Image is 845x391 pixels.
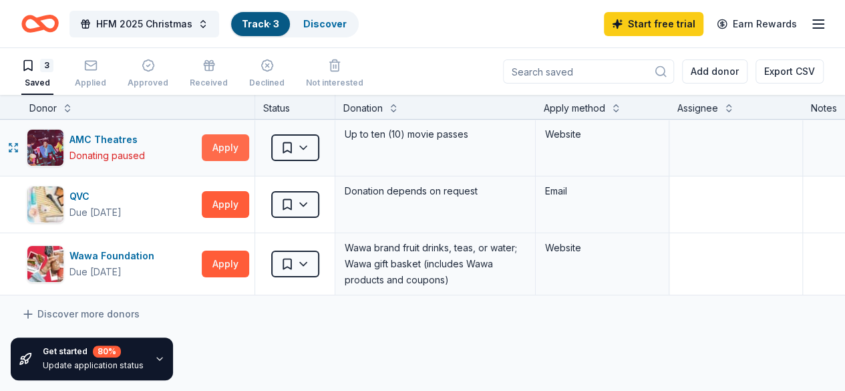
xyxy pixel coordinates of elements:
[27,129,196,166] button: Image for AMC TheatresAMC TheatresDonating paused
[69,148,145,164] div: Donating paused
[69,11,219,37] button: HFM 2025 Christmas
[69,188,122,205] div: QVC
[40,59,53,72] div: 3
[544,100,605,116] div: Apply method
[343,239,527,289] div: Wawa brand fruit drinks, teas, or water; Wawa gift basket (includes Wawa products and coupons)
[190,78,228,88] div: Received
[27,186,196,223] button: Image for QVCQVCDue [DATE]
[93,346,121,358] div: 80 %
[69,248,160,264] div: Wawa Foundation
[343,125,527,144] div: Up to ten (10) movie passes
[545,126,659,142] div: Website
[190,53,228,95] button: Received
[677,100,718,116] div: Assignee
[709,12,805,36] a: Earn Rewards
[202,134,249,161] button: Apply
[43,360,144,371] div: Update application status
[43,346,144,358] div: Get started
[343,182,527,201] div: Donation depends on request
[96,16,192,32] span: HFM 2025 Christmas
[27,246,63,282] img: Image for Wawa Foundation
[303,18,347,29] a: Discover
[255,95,335,119] div: Status
[75,78,106,88] div: Applied
[27,186,63,223] img: Image for QVC
[202,251,249,277] button: Apply
[21,53,53,95] button: 3Saved
[343,100,383,116] div: Donation
[69,132,145,148] div: AMC Theatres
[128,78,168,88] div: Approved
[27,130,63,166] img: Image for AMC Theatres
[604,12,703,36] a: Start free trial
[21,8,59,39] a: Home
[755,59,824,84] button: Export CSV
[128,53,168,95] button: Approved
[545,240,659,256] div: Website
[249,53,285,95] button: Declined
[75,53,106,95] button: Applied
[811,100,837,116] div: Notes
[202,191,249,218] button: Apply
[242,18,279,29] a: Track· 3
[29,100,57,116] div: Donor
[306,53,363,95] button: Not interested
[306,78,363,88] div: Not interested
[230,11,359,37] button: Track· 3Discover
[545,183,659,199] div: Email
[503,59,674,84] input: Search saved
[249,78,285,88] div: Declined
[27,245,196,283] button: Image for Wawa FoundationWawa FoundationDue [DATE]
[682,59,747,84] button: Add donor
[69,205,122,221] div: Due [DATE]
[21,306,140,322] a: Discover more donors
[69,264,122,280] div: Due [DATE]
[21,78,53,88] div: Saved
